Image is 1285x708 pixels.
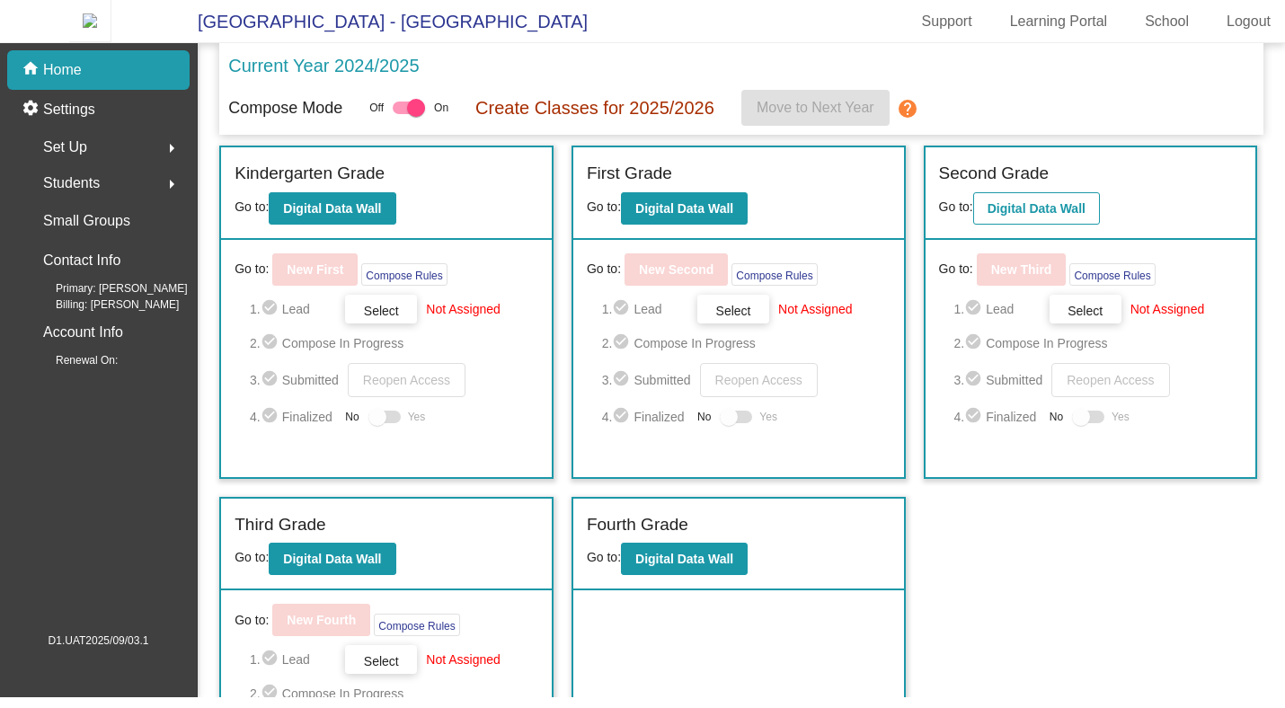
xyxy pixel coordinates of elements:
a: School [1130,7,1203,36]
span: No [1050,409,1063,425]
b: Digital Data Wall [988,201,1086,216]
span: Reopen Access [715,373,802,387]
span: Primary: [PERSON_NAME] [27,280,188,296]
mat-icon: check_circle [964,369,986,391]
mat-icon: check_circle [261,683,282,704]
button: New First [272,253,358,286]
label: Kindergarten Grade [235,161,385,187]
span: 1. Lead [250,649,336,670]
p: Small Groups [43,208,130,234]
span: Renewal On: [27,352,118,368]
span: Go to: [939,260,973,279]
button: Compose Rules [374,614,459,636]
button: Select [697,295,769,323]
b: New Second [639,262,713,277]
mat-icon: arrow_right [161,173,182,195]
mat-icon: check_circle [612,298,634,320]
mat-icon: check_circle [261,649,282,670]
b: Digital Data Wall [635,201,733,216]
b: New Third [991,262,1052,277]
span: 4. Finalized [250,406,336,428]
button: Digital Data Wall [621,192,748,225]
label: Second Grade [939,161,1050,187]
button: Reopen Access [1051,363,1169,397]
span: Select [1068,304,1103,318]
mat-icon: settings [22,99,43,120]
button: Digital Data Wall [621,543,748,575]
a: Support [908,7,987,36]
label: Fourth Grade [587,512,688,538]
span: Set Up [43,135,87,160]
mat-icon: check_circle [612,369,634,391]
span: Yes [408,406,426,428]
span: Not Assigned [778,300,853,318]
span: 3. Submitted [602,369,691,391]
span: Select [364,654,399,668]
span: 4. Finalized [602,406,688,428]
span: Go to: [587,550,621,564]
button: Reopen Access [700,363,818,397]
p: Contact Info [43,248,120,273]
button: Compose Rules [1069,263,1155,286]
span: 3. Submitted [953,369,1042,391]
span: No [697,409,711,425]
span: 3. Submitted [250,369,339,391]
span: Off [369,100,384,116]
span: Go to: [235,611,269,630]
span: 1. Lead [602,298,688,320]
mat-icon: check_circle [261,369,282,391]
mat-icon: arrow_right [161,137,182,159]
button: New Second [625,253,728,286]
button: Select [1050,295,1121,323]
p: Account Info [43,320,123,345]
button: New Third [977,253,1067,286]
mat-icon: check_circle [261,332,282,354]
a: Learning Portal [996,7,1122,36]
span: 2. Compose In Progress [953,332,1242,354]
mat-icon: check_circle [612,406,634,428]
span: Yes [1112,406,1130,428]
span: Go to: [939,199,973,214]
span: 4. Finalized [953,406,1040,428]
mat-icon: check_circle [612,332,634,354]
span: Not Assigned [426,300,501,318]
p: Compose Mode [228,96,342,120]
span: 1. Lead [250,298,336,320]
mat-icon: check_circle [964,406,986,428]
button: Move to Next Year [741,90,890,126]
span: On [434,100,448,116]
span: 2. Compose In Progress [602,332,891,354]
b: Digital Data Wall [283,552,381,566]
span: Reopen Access [1067,373,1154,387]
span: Go to: [235,550,269,564]
mat-icon: check_circle [964,332,986,354]
b: Digital Data Wall [283,201,381,216]
b: Digital Data Wall [635,552,733,566]
button: Compose Rules [731,263,817,286]
mat-icon: check_circle [261,298,282,320]
span: 2. Compose In Progress [250,332,538,354]
button: New Fourth [272,604,370,636]
a: Logout [1212,7,1285,36]
span: Billing: [PERSON_NAME] [27,296,179,313]
p: Current Year 2024/2025 [228,52,419,79]
span: Go to: [235,260,269,279]
span: Move to Next Year [757,100,874,115]
mat-icon: help [897,98,918,119]
mat-icon: check_circle [964,298,986,320]
button: Compose Rules [361,263,447,286]
span: 2. Compose In Progress [250,683,538,704]
p: Settings [43,99,95,120]
span: Not Assigned [426,650,501,668]
span: Select [364,304,399,318]
button: Select [345,295,417,323]
p: Home [43,59,82,81]
span: Go to: [587,199,621,214]
span: Go to: [235,199,269,214]
span: [GEOGRAPHIC_DATA] - [GEOGRAPHIC_DATA] [180,7,588,36]
span: Go to: [587,260,621,279]
span: Yes [759,406,777,428]
label: First Grade [587,161,672,187]
span: Not Assigned [1130,300,1205,318]
span: Reopen Access [363,373,450,387]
